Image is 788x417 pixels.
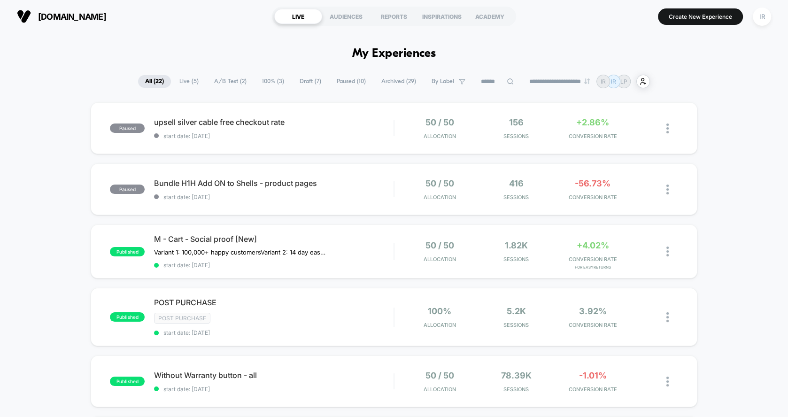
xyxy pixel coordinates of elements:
img: close [666,124,669,133]
span: CONVERSION RATE [557,194,629,201]
div: AUDIENCES [322,9,370,24]
span: start date: [DATE] [154,262,394,269]
span: 416 [509,178,524,188]
button: IR [750,7,774,26]
span: Variant 1: 100,000+ happy customersVariant 2: 14 day easy returns (paused) [154,248,328,256]
span: Sessions [480,133,552,139]
span: CONVERSION RATE [557,322,629,328]
span: 1.82k [505,240,528,250]
span: 3.92% [579,306,607,316]
div: INSPIRATIONS [418,9,466,24]
img: close [666,185,669,194]
span: [DOMAIN_NAME] [38,12,106,22]
span: Sessions [480,256,552,263]
span: By Label [432,78,454,85]
span: published [110,312,145,322]
span: Allocation [424,133,456,139]
span: Draft ( 7 ) [293,75,328,88]
span: for EasyReturns [557,265,629,270]
span: A/B Test ( 2 ) [207,75,254,88]
span: 5.2k [507,306,526,316]
span: start date: [DATE] [154,193,394,201]
button: Create New Experience [658,8,743,25]
p: IR [601,78,606,85]
span: CONVERSION RATE [557,133,629,139]
span: published [110,247,145,256]
span: 78.39k [501,371,532,380]
span: Allocation [424,256,456,263]
span: Post Purchase [154,313,210,324]
span: Paused ( 10 ) [330,75,373,88]
span: 50 / 50 [425,117,454,127]
span: All ( 22 ) [138,75,171,88]
span: Sessions [480,386,552,393]
div: IR [753,8,771,26]
span: POST PURCHASE [154,298,394,307]
span: Bundle H1H Add ON to Shells - product pages [154,178,394,188]
span: Archived ( 29 ) [374,75,423,88]
span: -1.01% [579,371,607,380]
span: Allocation [424,386,456,393]
span: 50 / 50 [425,371,454,380]
span: Live ( 5 ) [172,75,206,88]
p: IR [611,78,616,85]
span: paused [110,185,145,194]
div: ACADEMY [466,9,514,24]
span: start date: [DATE] [154,329,394,336]
span: 100% [428,306,451,316]
span: 50 / 50 [425,178,454,188]
span: Allocation [424,194,456,201]
span: Without Warranty button - all [154,371,394,380]
img: close [666,312,669,322]
span: Sessions [480,194,552,201]
span: CONVERSION RATE [557,256,629,263]
span: +4.02% [577,240,609,250]
span: Allocation [424,322,456,328]
img: Visually logo [17,9,31,23]
span: upsell silver cable free checkout rate [154,117,394,127]
span: CONVERSION RATE [557,386,629,393]
p: LP [620,78,627,85]
h1: My Experiences [352,47,436,61]
div: LIVE [274,9,322,24]
span: Sessions [480,322,552,328]
span: published [110,377,145,386]
span: 50 / 50 [425,240,454,250]
span: +2.86% [576,117,609,127]
button: [DOMAIN_NAME] [14,9,109,24]
span: start date: [DATE] [154,132,394,139]
span: start date: [DATE] [154,386,394,393]
span: 156 [509,117,524,127]
img: close [666,247,669,256]
img: end [584,78,590,84]
img: close [666,377,669,386]
span: -56.73% [575,178,610,188]
span: 100% ( 3 ) [255,75,291,88]
div: REPORTS [370,9,418,24]
span: paused [110,124,145,133]
span: M - Cart - Social proof [New] [154,234,394,244]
